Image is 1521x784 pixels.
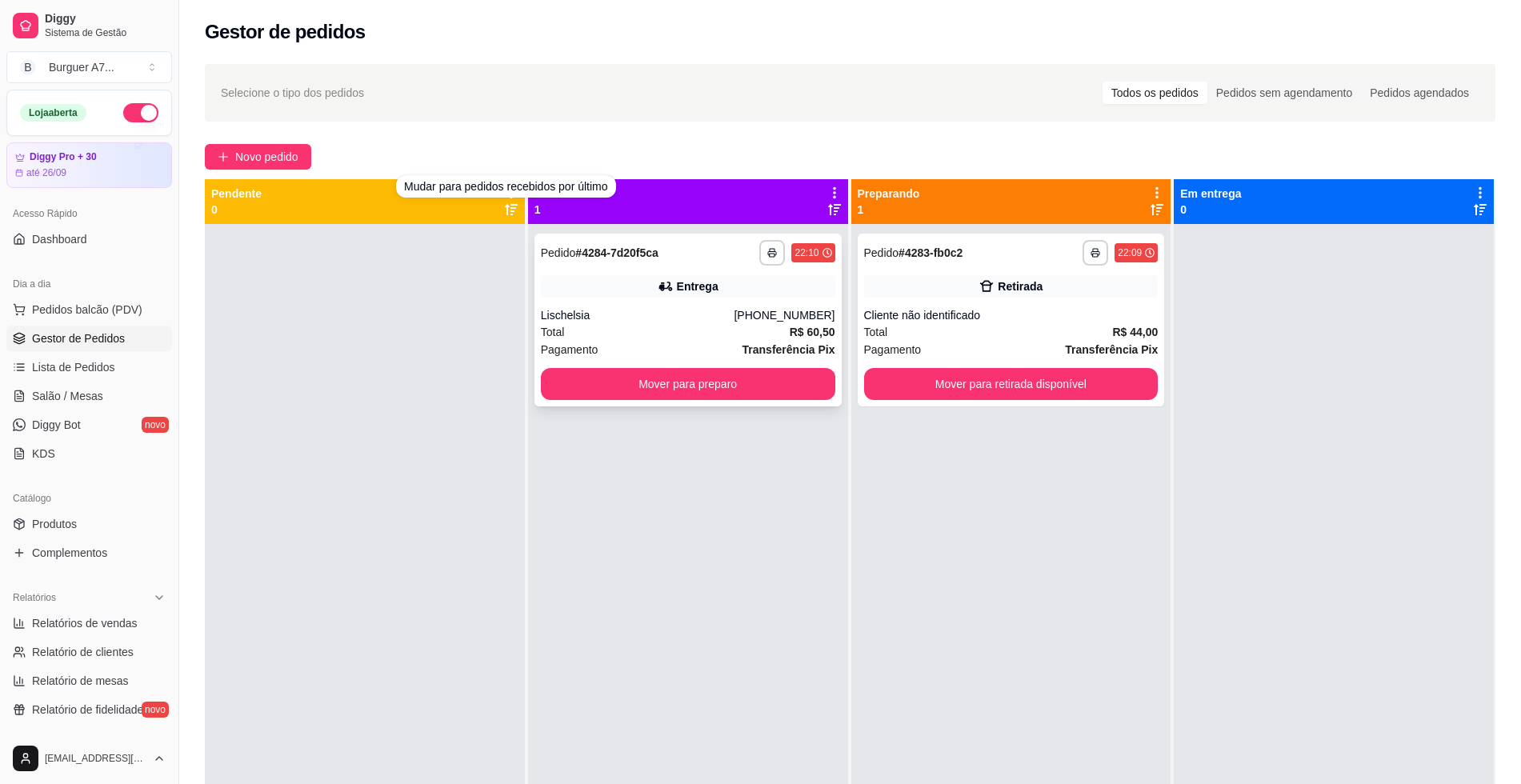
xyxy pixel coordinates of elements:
span: Pagamento [541,341,598,358]
article: até 26/09 [26,166,66,179]
div: Catálogo [6,486,172,511]
span: Sistema de Gestão [45,26,166,39]
div: Pedidos agendados [1361,82,1478,104]
div: Entrega [677,278,718,294]
span: Lista de Pedidos [32,359,115,375]
button: Mover para retirada disponível [864,368,1159,400]
div: 22:09 [1118,246,1142,259]
span: Relatório de fidelidade [32,702,143,718]
div: Acesso Rápido [6,201,172,226]
strong: R$ 44,00 [1112,326,1158,338]
button: Novo pedido [205,144,311,170]
span: Selecione o tipo dos pedidos [221,84,364,102]
a: DiggySistema de Gestão [6,6,172,45]
strong: Transferência Pix [1065,343,1158,356]
button: Mover para preparo [541,368,835,400]
span: Relatórios de vendas [32,615,138,631]
div: Burguer A7 ... [49,59,114,75]
span: Dashboard [32,231,87,247]
span: Salão / Mesas [32,388,103,404]
button: Select a team [6,51,172,83]
button: [EMAIL_ADDRESS][DOMAIN_NAME] [6,739,172,778]
span: Relatório de mesas [32,673,129,689]
div: 22:10 [795,246,819,259]
div: Mudar para pedidos recebidos por último [396,175,615,198]
a: Diggy Pro + 30até 26/09 [6,142,172,188]
span: B [20,59,36,75]
span: Pedido [541,246,576,259]
div: [PHONE_NUMBER] [734,307,835,323]
p: Pendente [211,186,262,202]
div: Retirada [998,278,1043,294]
span: Produtos [32,516,77,532]
span: Total [864,323,888,341]
div: Loja aberta [20,104,86,122]
p: 1 [858,202,920,218]
p: Em entrega [1180,186,1241,202]
a: Lista de Pedidos [6,354,172,380]
a: Gestor de Pedidos [6,326,172,351]
p: 1 [534,202,569,218]
a: KDS [6,441,172,466]
div: Lischelsia [541,307,734,323]
div: Todos os pedidos [1103,82,1207,104]
span: Pagamento [864,341,922,358]
a: Complementos [6,540,172,566]
span: [EMAIL_ADDRESS][DOMAIN_NAME] [45,752,146,765]
div: Cliente não identificado [864,307,1159,323]
a: Relatório de mesas [6,668,172,694]
strong: # 4283-fb0c2 [899,246,963,259]
a: Diggy Botnovo [6,412,172,438]
span: Total [541,323,565,341]
button: Alterar Status [123,103,158,122]
strong: Transferência Pix [742,343,835,356]
h2: Gestor de pedidos [205,19,366,45]
a: Dashboard [6,226,172,252]
p: 0 [211,202,262,218]
span: Relatórios [13,591,56,604]
p: 0 [1180,202,1241,218]
span: Pedido [864,246,899,259]
span: Gestor de Pedidos [32,330,125,346]
span: Novo pedido [235,148,298,166]
button: Pedidos balcão (PDV) [6,297,172,322]
span: Diggy [45,12,166,26]
span: Pedidos balcão (PDV) [32,302,142,318]
div: Pedidos sem agendamento [1207,82,1361,104]
a: Relatório de fidelidadenovo [6,697,172,722]
span: Complementos [32,545,107,561]
span: KDS [32,446,55,462]
a: Relatório de clientes [6,639,172,665]
p: Preparando [858,186,920,202]
a: Produtos [6,511,172,537]
span: Diggy Bot [32,417,81,433]
a: Relatórios de vendas [6,610,172,636]
article: Diggy Pro + 30 [30,151,97,163]
strong: R$ 60,50 [790,326,835,338]
a: Salão / Mesas [6,383,172,409]
strong: # 4284-7d20f5ca [575,246,658,259]
span: Relatório de clientes [32,644,134,660]
span: plus [218,151,229,162]
div: Dia a dia [6,271,172,297]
